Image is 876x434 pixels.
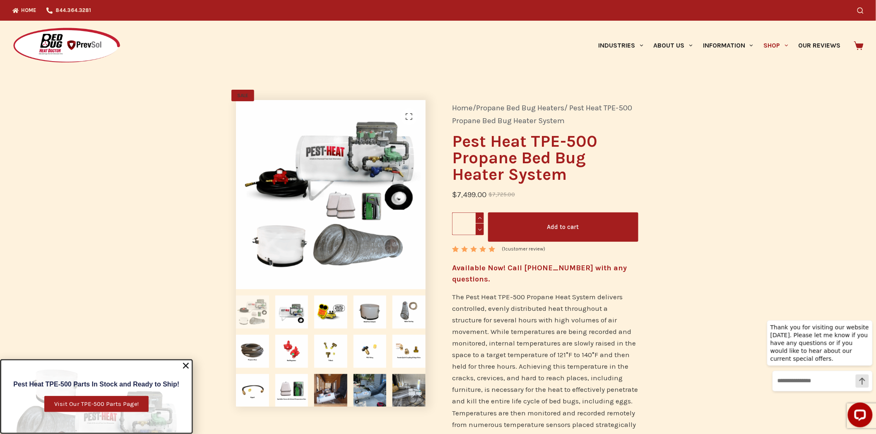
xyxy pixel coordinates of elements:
img: Pest Heat TPE-500 heater treating a camp [314,374,347,407]
a: Information [698,21,758,70]
iframe: LiveChat chat widget [760,312,876,434]
a: Propane Bed Bug Heaters [476,103,564,112]
img: Pest Heat TPE-500 Propane Heater for bed bug treatments [426,100,615,289]
bdi: 7,499.00 [452,190,486,199]
img: Pest Heat TPE-500 Propane Heat System basic package [236,296,269,329]
div: Rated 5.00 out of 5 [452,246,496,252]
span: $ [489,191,492,198]
img: Pest Heat TPE-500 Propane Heater for bed bug treatments [275,296,308,329]
img: Prevsol/Bed Bug Heat Doctor [12,27,121,64]
img: Pigtail for Pest Heat TPE-500 [236,374,269,407]
bdi: 7,725.00 [489,191,515,198]
nav: Primary [593,21,846,70]
button: Add to cart [488,212,638,242]
a: Shop [758,21,793,70]
img: Mylar Ducting for bed bug heat treatments [392,296,426,329]
a: (1customer review) [502,245,546,253]
img: Propane Hose [236,335,269,368]
img: Pest Heat TPE-500 heater heat treating a home [354,374,387,407]
img: Truly Nolen Majorly Approved Vendor [314,296,347,329]
h1: Pest Heat TPE-500 Propane Bed Bug Heater System [452,133,638,183]
img: T-Block for Pest Heat TPE-500 [314,335,347,368]
a: Home [452,103,473,112]
span: SALE [231,90,254,101]
a: Industries [593,21,648,70]
span: $ [452,190,457,199]
img: POL Fitting for Pest Heat TPE-500 [354,335,387,368]
a: Close [182,362,190,370]
button: Search [857,7,864,14]
nav: Breadcrumb [452,102,638,127]
a: About Us [648,21,698,70]
img: Sprinkler Covers and Infrared Temperature Gun [275,374,308,407]
span: Rated out of 5 based on customer rating [452,246,496,290]
h6: Pest Heat TPE-500 Parts In Stock and Ready to Ship! [5,381,188,388]
a: View full-screen image gallery [401,108,417,125]
img: Red Regulator for Pest Heat TPE-500 [275,335,308,368]
span: 1 [504,246,505,252]
a: Visit Our TPE-500 Parts Page! [44,396,149,412]
img: Pest Heat TPE-500 Heaters treating a warehouse [392,374,426,407]
span: 1 [452,246,458,259]
img: Female Quick Connect and Rego Valve for Pest Heat TPE-500 [392,335,426,368]
input: Product quantity [452,212,484,235]
a: Our Reviews [793,21,846,70]
span: Visit Our TPE-500 Parts Page! [54,401,139,407]
h4: Available Now! Call [PHONE_NUMBER] with any questions. [452,262,638,285]
img: Metal Duct Adapter for Pest Heat TPE-500 [354,296,387,329]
